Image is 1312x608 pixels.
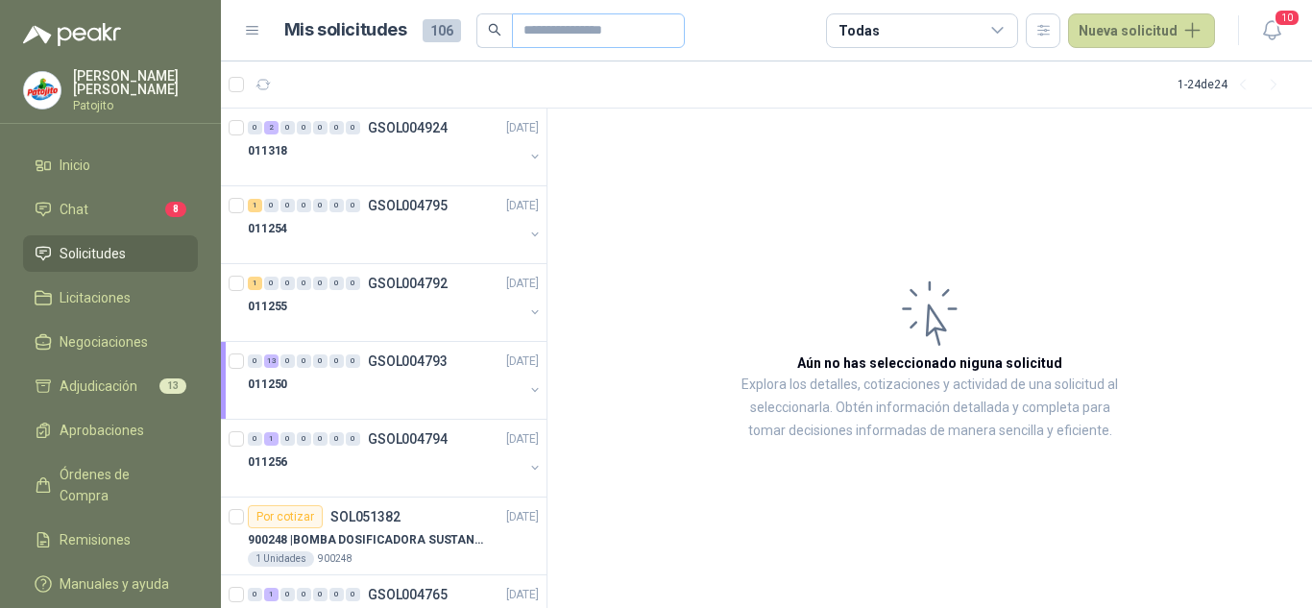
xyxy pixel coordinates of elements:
div: 0 [297,588,311,601]
div: Por cotizar [248,505,323,528]
span: 106 [423,19,461,42]
p: [DATE] [506,197,539,215]
span: Manuales y ayuda [60,573,169,595]
a: Negociaciones [23,324,198,360]
span: 8 [165,202,186,217]
p: [DATE] [506,586,539,604]
p: [DATE] [506,275,539,293]
a: Inicio [23,147,198,183]
div: 0 [297,354,311,368]
p: 011318 [248,142,287,160]
span: Inicio [60,155,90,176]
a: 0 2 0 0 0 0 0 GSOL004924[DATE] 011318 [248,116,543,178]
div: 0 [329,588,344,601]
a: Órdenes de Compra [23,456,198,514]
a: Manuales y ayuda [23,566,198,602]
span: 13 [159,378,186,394]
h3: Aún no has seleccionado niguna solicitud [797,353,1062,374]
div: 0 [248,121,262,134]
span: 10 [1274,9,1300,27]
p: SOL051382 [330,510,401,523]
p: 011255 [248,298,287,316]
p: [DATE] [506,353,539,371]
div: 0 [346,354,360,368]
div: 0 [248,432,262,446]
p: 900248 | BOMBA DOSIFICADORA SUSTANCIAS QUIMICAS [248,531,487,549]
div: 0 [346,121,360,134]
span: Órdenes de Compra [60,464,180,506]
p: [DATE] [506,119,539,137]
div: 1 [264,588,279,601]
div: 0 [248,588,262,601]
div: 0 [329,199,344,212]
div: 1 - 24 de 24 [1178,69,1289,100]
button: Nueva solicitud [1068,13,1215,48]
p: [PERSON_NAME] [PERSON_NAME] [73,69,198,96]
p: 011256 [248,453,287,472]
div: 0 [280,277,295,290]
div: 0 [346,432,360,446]
div: 1 Unidades [248,551,314,567]
div: 0 [297,121,311,134]
a: Licitaciones [23,280,198,316]
div: 0 [313,432,328,446]
div: 0 [313,354,328,368]
div: 0 [329,277,344,290]
button: 10 [1254,13,1289,48]
p: GSOL004765 [368,588,448,601]
div: 0 [280,199,295,212]
div: 0 [329,121,344,134]
div: 0 [313,199,328,212]
p: GSOL004793 [368,354,448,368]
div: 0 [297,199,311,212]
span: Remisiones [60,529,131,550]
div: Todas [838,20,879,41]
a: 1 0 0 0 0 0 0 GSOL004795[DATE] 011254 [248,194,543,255]
div: 13 [264,354,279,368]
div: 0 [313,588,328,601]
p: [DATE] [506,508,539,526]
p: 011250 [248,376,287,394]
img: Logo peakr [23,23,121,46]
p: Patojito [73,100,198,111]
div: 0 [346,588,360,601]
span: Aprobaciones [60,420,144,441]
a: Chat8 [23,191,198,228]
div: 0 [264,199,279,212]
h1: Mis solicitudes [284,16,407,44]
div: 0 [346,277,360,290]
div: 0 [329,354,344,368]
div: 1 [248,199,262,212]
p: GSOL004792 [368,277,448,290]
img: Company Logo [24,72,61,109]
div: 0 [313,121,328,134]
span: Solicitudes [60,243,126,264]
p: Explora los detalles, cotizaciones y actividad de una solicitud al seleccionarla. Obtén informaci... [740,374,1120,443]
p: 900248 [318,551,352,567]
span: search [488,23,501,36]
span: Licitaciones [60,287,131,308]
p: GSOL004924 [368,121,448,134]
p: GSOL004795 [368,199,448,212]
span: Adjudicación [60,376,137,397]
div: 0 [280,121,295,134]
div: 0 [264,277,279,290]
div: 0 [346,199,360,212]
div: 0 [280,432,295,446]
div: 1 [248,277,262,290]
a: Por cotizarSOL051382[DATE] 900248 |BOMBA DOSIFICADORA SUSTANCIAS QUIMICAS1 Unidades900248 [221,498,547,575]
span: Chat [60,199,88,220]
div: 0 [313,277,328,290]
p: [DATE] [506,430,539,449]
div: 1 [264,432,279,446]
div: 0 [297,277,311,290]
p: 011254 [248,220,287,238]
div: 2 [264,121,279,134]
a: Aprobaciones [23,412,198,449]
p: GSOL004794 [368,432,448,446]
a: 0 1 0 0 0 0 0 GSOL004794[DATE] 011256 [248,427,543,489]
div: 0 [329,432,344,446]
a: 0 13 0 0 0 0 0 GSOL004793[DATE] 011250 [248,350,543,411]
div: 0 [297,432,311,446]
a: 1 0 0 0 0 0 0 GSOL004792[DATE] 011255 [248,272,543,333]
